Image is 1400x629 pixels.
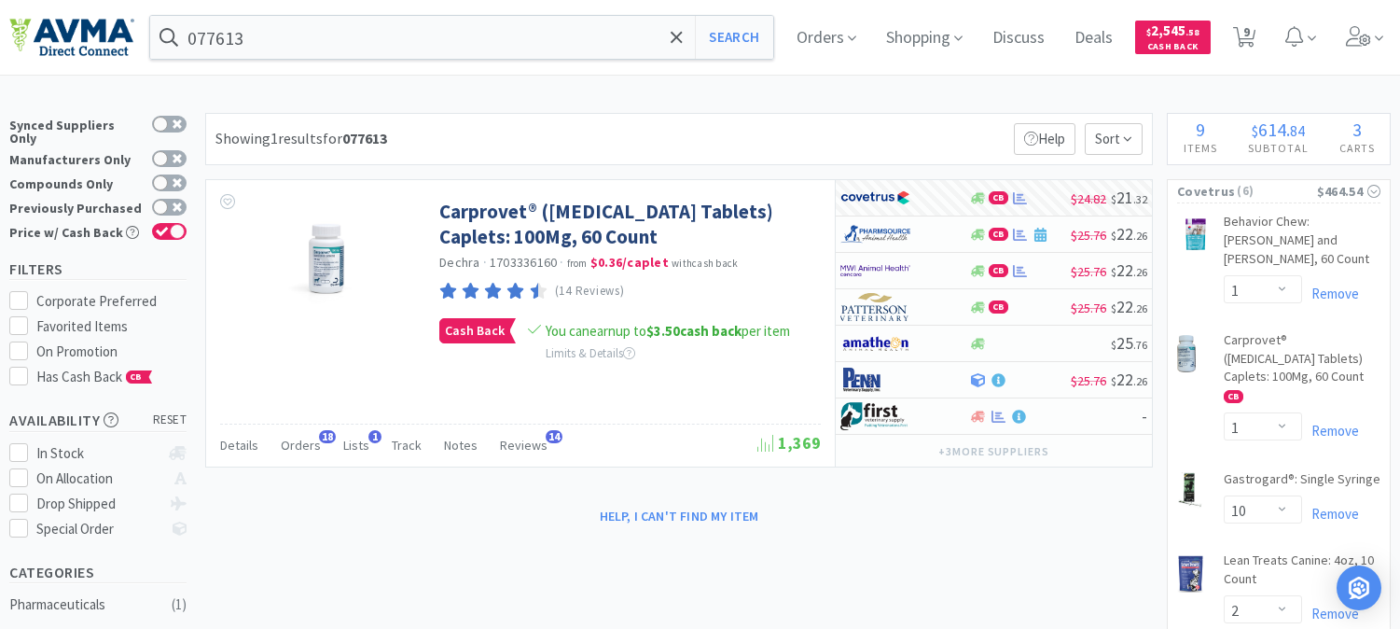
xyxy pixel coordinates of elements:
[1111,301,1116,315] span: $
[1185,26,1199,38] span: . 58
[1337,566,1381,610] div: Open Intercom Messenger
[392,437,422,454] span: Track
[267,199,388,320] img: ac9742e15b4a4ea79050d4800d6f238d_415799.jpeg
[590,254,669,271] strong: $0.36 / caplet
[36,493,160,515] div: Drop Shipped
[323,129,387,147] span: for
[1168,139,1232,157] h4: Items
[695,16,772,59] button: Search
[1258,118,1286,141] span: 614
[567,257,588,270] span: from
[215,127,387,151] div: Showing 1 results
[9,562,187,583] h5: Categories
[153,411,187,430] span: reset
[1071,372,1106,389] span: $25.76
[1177,217,1214,251] img: 681b1b4e6b9343e5b852ff4c99cff639_515938.png
[1290,121,1305,140] span: 84
[1133,192,1147,206] span: . 32
[1085,123,1143,155] span: Sort
[36,290,187,313] div: Corporate Preferred
[1302,422,1359,440] a: Remove
[990,301,1007,313] span: CB
[555,282,625,301] p: (14 Reviews)
[1111,265,1116,279] span: $
[1014,123,1075,155] p: Help
[1071,300,1106,316] span: $25.76
[9,223,143,239] div: Price w/ Cash Back
[929,439,1059,465] button: +3more suppliers
[1133,301,1147,315] span: . 26
[1177,181,1235,202] span: Covetrus
[36,341,187,363] div: On Promotion
[1111,223,1147,245] span: 22
[9,259,187,280] h5: Filters
[9,116,143,145] div: Synced Suppliers Only
[36,368,153,385] span: Has Cash Back
[444,437,478,454] span: Notes
[990,192,1007,203] span: CB
[1146,26,1151,38] span: $
[1133,374,1147,388] span: . 26
[990,229,1007,240] span: CB
[36,518,160,540] div: Special Order
[1146,21,1199,39] span: 2,545
[1071,263,1106,280] span: $25.76
[9,410,187,431] h5: Availability
[1252,121,1258,140] span: $
[840,366,910,394] img: e1133ece90fa4a959c5ae41b0808c578_9.png
[319,430,336,443] span: 18
[500,437,548,454] span: Reviews
[1224,470,1380,496] a: Gastrogard®: Single Syringe
[1111,192,1116,206] span: $
[343,437,369,454] span: Lists
[546,430,562,443] span: 14
[1224,552,1380,595] a: Lean Treats Canine: 4oz, 10 Count
[1235,182,1316,201] span: ( 6 )
[985,30,1052,47] a: Discuss
[1133,338,1147,352] span: . 76
[220,437,258,454] span: Details
[36,468,160,490] div: On Allocation
[1111,369,1147,390] span: 22
[1177,555,1204,593] img: ed537a1d4e5e49509db04026153d78b2_29663.png
[1224,331,1380,412] a: Carprovet® ([MEDICAL_DATA] Tablets) Caplets: 100Mg, 60 Count CB
[1224,213,1380,275] a: Behavior Chew: [PERSON_NAME] and [PERSON_NAME], 60 Count
[589,500,770,532] button: Help, I can't find my item
[1352,118,1362,141] span: 3
[1142,405,1147,426] span: -
[1133,265,1147,279] span: . 26
[546,345,635,361] span: Limits & Details
[36,442,160,465] div: In Stock
[1111,332,1147,354] span: 25
[9,594,160,616] div: Pharmaceuticals
[1111,187,1147,208] span: 21
[840,329,910,357] img: 3331a67d23dc422aa21b1ec98afbf632_11.png
[546,322,790,340] span: You can earn up to per item
[1226,32,1264,49] a: 9
[1232,120,1324,139] div: .
[1232,139,1324,157] h4: Subtotal
[1324,139,1390,157] h4: Carts
[1071,227,1106,244] span: $25.76
[1317,181,1380,202] div: $464.54
[1302,505,1359,523] a: Remove
[1177,472,1203,510] img: 20a1b49214a444f39cd0f52c532d9793_38161.png
[1111,259,1147,281] span: 22
[439,199,816,250] a: Carprovet® ([MEDICAL_DATA] Tablets) Caplets: 100Mg, 60 Count
[1133,229,1147,243] span: . 26
[1146,42,1199,54] span: Cash Back
[840,220,910,248] img: 7915dbd3f8974342a4dc3feb8efc1740_58.png
[483,254,487,271] span: ·
[840,402,910,430] img: 67d67680309e4a0bb49a5ff0391dcc42_6.png
[1177,335,1196,372] img: 3b9b20b6d6714189bbd94692ba2d9396_693378.png
[1302,605,1359,622] a: Remove
[150,16,773,59] input: Search by item, sku, manufacturer, ingredient, size...
[1302,285,1359,302] a: Remove
[172,594,187,616] div: ( 1 )
[560,254,563,271] span: ·
[9,199,143,215] div: Previously Purchased
[757,432,821,454] span: 1,369
[342,129,387,147] strong: 077613
[1225,391,1242,402] span: CB
[990,265,1007,276] span: CB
